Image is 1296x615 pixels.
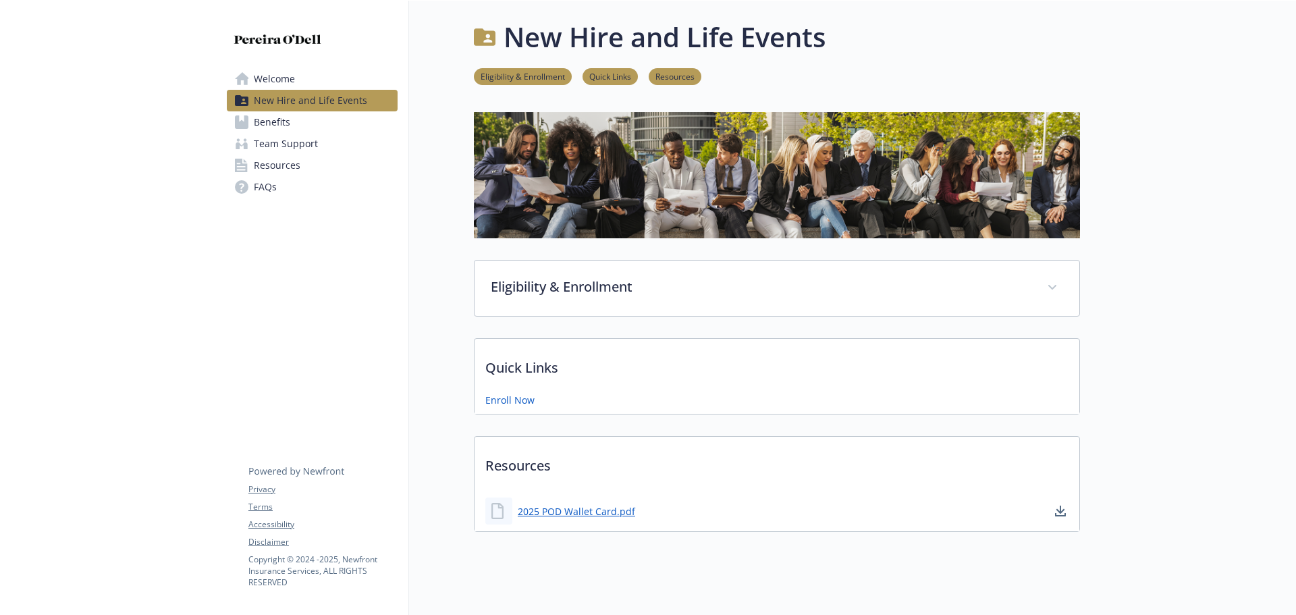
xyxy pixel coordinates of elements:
a: Quick Links [583,70,638,82]
a: Terms [248,501,397,513]
a: Welcome [227,68,398,90]
a: New Hire and Life Events [227,90,398,111]
a: Resources [649,70,701,82]
p: Quick Links [475,339,1079,389]
span: New Hire and Life Events [254,90,367,111]
a: Privacy [248,483,397,496]
a: Enroll Now [485,393,535,407]
img: new hire page banner [474,112,1080,238]
div: Eligibility & Enrollment [475,261,1079,316]
span: Resources [254,155,300,176]
a: Disclaimer [248,536,397,548]
a: download document [1052,503,1069,519]
h1: New Hire and Life Events [504,17,826,57]
span: Welcome [254,68,295,90]
a: 2025 POD Wallet Card.pdf [518,504,635,518]
a: Accessibility [248,518,397,531]
span: FAQs [254,176,277,198]
p: Copyright © 2024 - 2025 , Newfront Insurance Services, ALL RIGHTS RESERVED [248,554,397,588]
a: Resources [227,155,398,176]
a: Team Support [227,133,398,155]
a: Eligibility & Enrollment [474,70,572,82]
span: Benefits [254,111,290,133]
a: Benefits [227,111,398,133]
a: FAQs [227,176,398,198]
p: Resources [475,437,1079,487]
p: Eligibility & Enrollment [491,277,1031,297]
span: Team Support [254,133,318,155]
